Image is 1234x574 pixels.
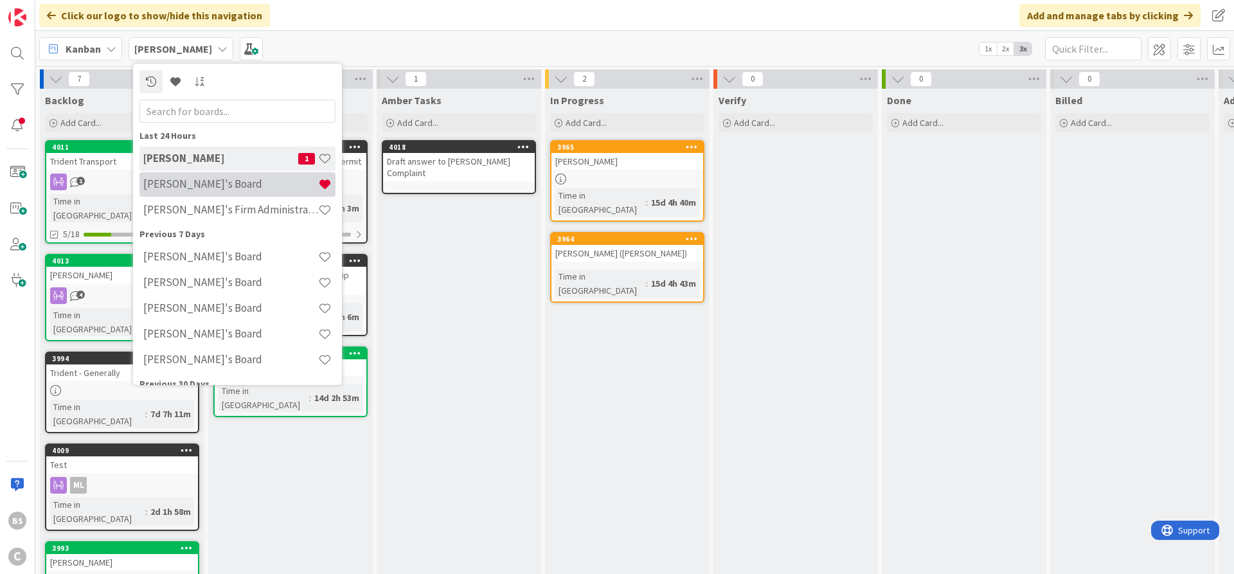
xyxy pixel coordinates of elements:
[910,71,932,87] span: 0
[1055,94,1082,107] span: Billed
[145,407,147,421] span: :
[1071,117,1112,129] span: Add Card...
[573,71,595,87] span: 2
[45,254,199,341] a: 4013[PERSON_NAME]Time in [GEOGRAPHIC_DATA]:1d 6h 14m
[68,71,90,87] span: 7
[298,153,315,165] span: 1
[8,512,26,530] div: BS
[45,444,199,531] a: 4009TestMLTime in [GEOGRAPHIC_DATA]:2d 1h 58m
[39,4,270,27] div: Click our logo to show/hide this navigation
[219,384,309,412] div: Time in [GEOGRAPHIC_DATA]
[143,152,298,165] h4: [PERSON_NAME]
[60,117,102,129] span: Add Card...
[550,140,704,222] a: 3965[PERSON_NAME]Time in [GEOGRAPHIC_DATA]:15d 4h 40m
[389,143,535,152] div: 4018
[648,276,699,291] div: 15d 4h 43m
[1014,42,1032,55] span: 3x
[1019,4,1201,27] div: Add and manage tabs by clicking
[1078,71,1100,87] span: 0
[52,354,198,363] div: 3994
[550,94,604,107] span: In Progress
[555,269,646,298] div: Time in [GEOGRAPHIC_DATA]
[8,8,26,26] img: Visit kanbanzone.com
[134,42,212,55] b: [PERSON_NAME]
[382,94,442,107] span: Amber Tasks
[648,195,699,210] div: 15d 4h 40m
[46,543,198,571] div: 3993[PERSON_NAME]
[70,477,87,494] div: ML
[52,143,198,152] div: 4011
[46,141,198,153] div: 4011
[143,353,318,366] h4: [PERSON_NAME]'s Board
[46,445,198,456] div: 4009
[76,291,85,299] span: 4
[143,301,318,314] h4: [PERSON_NAME]'s Board
[551,245,703,262] div: [PERSON_NAME] ([PERSON_NAME])
[52,446,198,455] div: 4009
[46,554,198,571] div: [PERSON_NAME]
[143,250,318,263] h4: [PERSON_NAME]'s Board
[46,477,198,494] div: ML
[45,94,84,107] span: Backlog
[63,228,80,241] span: 5/18
[551,141,703,170] div: 3965[PERSON_NAME]
[551,153,703,170] div: [PERSON_NAME]
[557,235,703,244] div: 3964
[997,42,1014,55] span: 2x
[887,94,911,107] span: Done
[557,143,703,152] div: 3965
[383,153,535,181] div: Draft answer to [PERSON_NAME] Complaint
[382,140,536,194] a: 4018Draft answer to [PERSON_NAME] Complaint
[46,445,198,473] div: 4009Test
[566,117,607,129] span: Add Card...
[143,203,318,216] h4: [PERSON_NAME]'s Firm Administration Board
[143,327,318,340] h4: [PERSON_NAME]'s Board
[52,544,198,553] div: 3993
[52,256,198,265] div: 4013
[139,100,335,123] input: Search for boards...
[46,456,198,473] div: Test
[139,377,335,391] div: Previous 30 Days
[46,353,198,381] div: 3994Trident - Generally
[309,391,311,405] span: :
[646,276,648,291] span: :
[719,94,746,107] span: Verify
[143,276,318,289] h4: [PERSON_NAME]'s Board
[46,153,198,170] div: Trident Transport
[145,505,147,519] span: :
[383,141,535,153] div: 4018
[405,71,427,87] span: 1
[139,228,335,241] div: Previous 7 Days
[1045,37,1141,60] input: Quick Filter...
[551,141,703,153] div: 3965
[143,177,318,190] h4: [PERSON_NAME]'s Board
[311,391,362,405] div: 14d 2h 53m
[383,141,535,181] div: 4018Draft answer to [PERSON_NAME] Complaint
[46,353,198,364] div: 3994
[734,117,775,129] span: Add Card...
[979,42,997,55] span: 1x
[551,233,703,245] div: 3964
[742,71,764,87] span: 0
[139,129,335,143] div: Last 24 Hours
[66,41,101,57] span: Kanban
[45,140,199,244] a: 4011Trident TransportTime in [GEOGRAPHIC_DATA]:1d 47m5/18
[147,407,194,421] div: 7d 7h 11m
[147,505,194,519] div: 2d 1h 58m
[46,141,198,170] div: 4011Trident Transport
[397,117,438,129] span: Add Card...
[555,188,646,217] div: Time in [GEOGRAPHIC_DATA]
[46,267,198,283] div: [PERSON_NAME]
[50,498,145,526] div: Time in [GEOGRAPHIC_DATA]
[50,308,145,336] div: Time in [GEOGRAPHIC_DATA]
[76,177,85,185] span: 1
[902,117,943,129] span: Add Card...
[8,548,26,566] div: C
[46,364,198,381] div: Trident - Generally
[50,400,145,428] div: Time in [GEOGRAPHIC_DATA]
[646,195,648,210] span: :
[551,233,703,262] div: 3964[PERSON_NAME] ([PERSON_NAME])
[46,543,198,554] div: 3993
[46,255,198,267] div: 4013
[27,2,58,17] span: Support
